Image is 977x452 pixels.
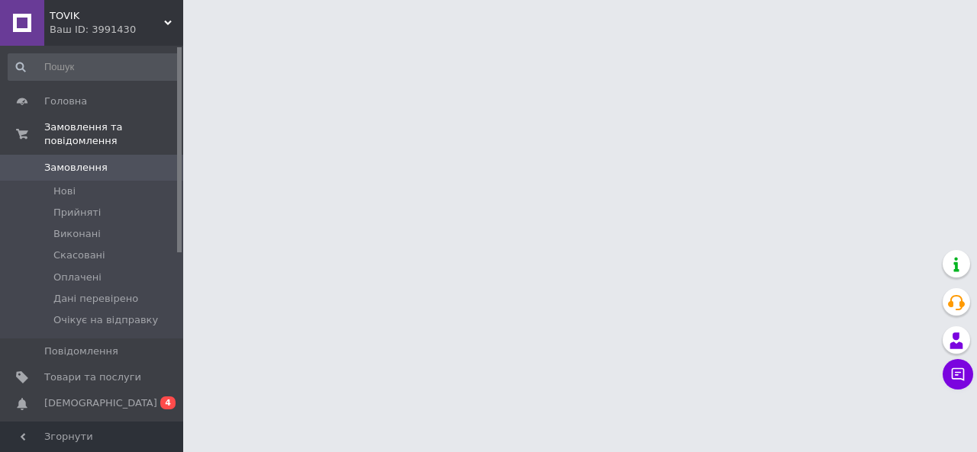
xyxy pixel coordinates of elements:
span: 4 [160,396,176,409]
span: Замовлення [44,161,108,175]
div: Ваш ID: 3991430 [50,23,183,37]
span: Нові [53,184,76,198]
span: Оплачені [53,271,102,284]
span: Товари та послуги [44,370,141,384]
span: [DEMOGRAPHIC_DATA] [44,396,157,410]
span: TOVIK [50,9,164,23]
button: Чат з покупцем [943,359,973,389]
span: Дані перевірено [53,292,138,306]
span: Повідомлення [44,345,118,358]
span: Скасовані [53,248,105,262]
span: Виконані [53,227,101,241]
span: Замовлення та повідомлення [44,120,183,148]
input: Пошук [8,53,180,81]
span: Прийняті [53,206,101,220]
span: Головна [44,95,87,108]
span: Очікує на відправку [53,313,158,327]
